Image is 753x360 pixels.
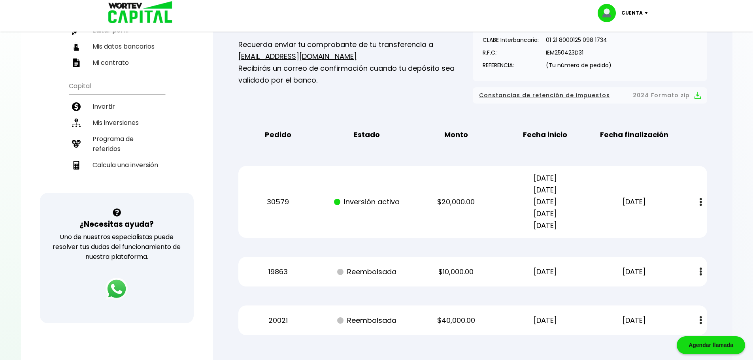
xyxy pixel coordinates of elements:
div: Agendar llamada [677,336,745,354]
p: [DATE] [508,266,583,278]
p: Uno de nuestros especialistas puede resolver tus dudas del funcionamiento de nuestra plataforma. [50,232,183,262]
img: logos_whatsapp-icon.242b2217.svg [106,278,128,300]
b: Pedido [265,129,291,141]
b: Fecha finalización [600,129,668,141]
p: Cuenta [621,7,643,19]
a: Programa de referidos [69,131,165,157]
p: $10,000.00 [419,266,494,278]
img: icon-down [643,12,653,14]
p: [DATE] [508,315,583,326]
img: profile-image [598,4,621,22]
a: Mis inversiones [69,115,165,131]
img: datos-icon.10cf9172.svg [72,42,81,51]
p: R.F.C.: [483,47,539,58]
p: REFERENCIA: [483,59,539,71]
a: Invertir [69,98,165,115]
p: 20021 [240,315,315,326]
p: 30579 [240,196,315,208]
button: Constancias de retención de impuestos2024 Formato zip [479,90,701,100]
p: (Tu número de pedido) [546,59,611,71]
b: Estado [354,129,380,141]
p: [DATE] [597,315,672,326]
a: Mi contrato [69,55,165,71]
ul: Perfil [69,1,165,71]
p: [DATE] [597,196,672,208]
a: [EMAIL_ADDRESS][DOMAIN_NAME] [238,51,357,61]
img: contrato-icon.f2db500c.svg [72,58,81,67]
p: 19863 [240,266,315,278]
img: recomiendanos-icon.9b8e9327.svg [72,139,81,148]
p: CLABE Interbancaria: [483,34,539,46]
p: [DATE] [DATE] [DATE] [DATE] [DATE] [508,172,583,232]
a: Mis datos bancarios [69,38,165,55]
p: Reembolsada [330,266,405,278]
img: inversiones-icon.6695dc30.svg [72,119,81,127]
b: Monto [444,129,468,141]
span: Constancias de retención de impuestos [479,90,610,100]
b: Fecha inicio [523,129,567,141]
p: [DATE] [597,266,672,278]
p: $40,000.00 [419,315,494,326]
p: $20,000.00 [419,196,494,208]
p: Inversión activa [330,196,405,208]
img: invertir-icon.b3b967d7.svg [72,102,81,111]
p: Recuerda enviar tu comprobante de tu transferencia a Recibirás un correo de confirmación cuando t... [238,39,473,86]
p: IEM250423D31 [546,47,611,58]
a: Calcula una inversión [69,157,165,173]
ul: Capital [69,77,165,193]
img: calculadora-icon.17d418c4.svg [72,161,81,170]
p: 01 21 8000125 098 1734 [546,34,611,46]
h3: ¿Necesitas ayuda? [79,219,154,230]
p: Reembolsada [330,315,405,326]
